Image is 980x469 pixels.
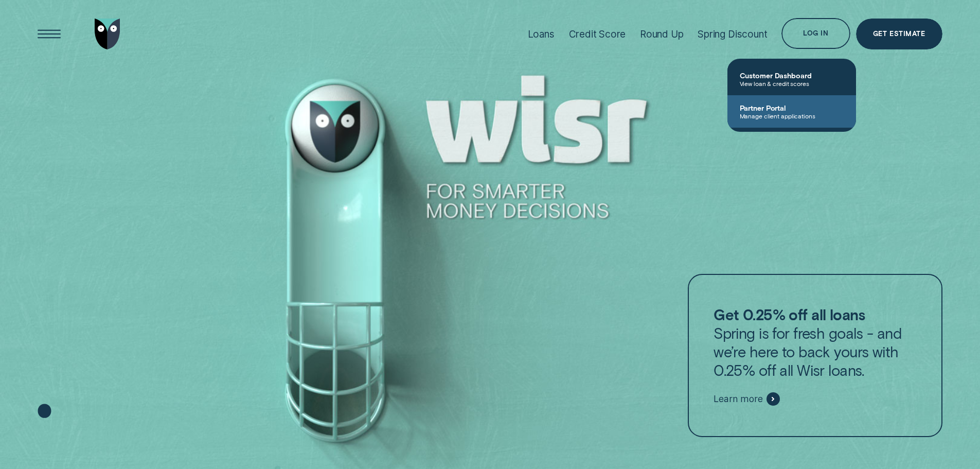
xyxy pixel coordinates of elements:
[95,19,120,49] img: Wisr
[688,274,942,438] a: Get 0.25% off all loansSpring is for fresh goals - and we’re here to back yours with 0.25% off al...
[714,305,916,379] p: Spring is for fresh goals - and we’re here to back yours with 0.25% off all Wisr loans.
[714,393,762,405] span: Learn more
[740,103,844,112] span: Partner Portal
[698,28,767,40] div: Spring Discount
[640,28,684,40] div: Round Up
[740,71,844,80] span: Customer Dashboard
[727,95,856,128] a: Partner PortalManage client applications
[34,19,65,49] button: Open Menu
[740,112,844,119] span: Manage client applications
[569,28,626,40] div: Credit Score
[781,18,850,49] button: Log in
[714,305,865,323] strong: Get 0.25% off all loans
[727,63,856,95] a: Customer DashboardView loan & credit scores
[528,28,555,40] div: Loans
[856,19,942,49] a: Get Estimate
[740,80,844,87] span: View loan & credit scores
